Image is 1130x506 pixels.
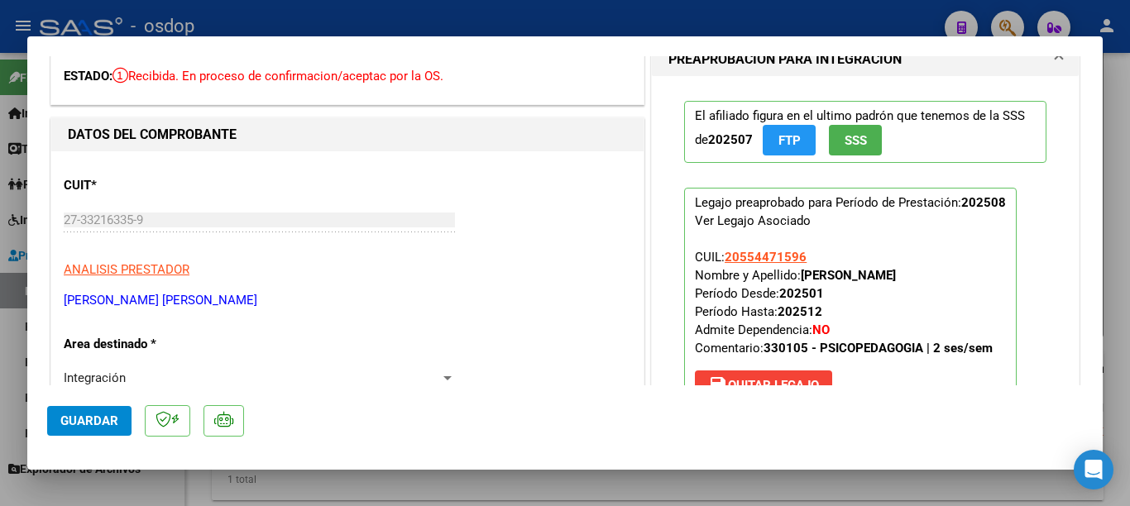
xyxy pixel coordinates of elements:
[68,126,237,142] strong: DATOS DEL COMPROBANTE
[1074,450,1113,489] div: Open Intercom Messenger
[64,262,189,277] span: ANALISIS PRESTADOR
[708,378,819,393] span: Quitar Legajo
[764,341,993,356] strong: 330105 - PSICOPEDAGOGIA | 2 ses/sem
[684,188,1017,408] p: Legajo preaprobado para Período de Prestación:
[708,132,753,147] strong: 202507
[829,125,882,155] button: SSS
[113,69,443,84] span: Recibida. En proceso de confirmacion/aceptac por la OS.
[64,370,126,385] span: Integración
[695,341,993,356] span: Comentario:
[708,375,728,394] mat-icon: save
[64,291,631,310] p: [PERSON_NAME] [PERSON_NAME]
[652,76,1079,446] div: PREAPROBACIÓN PARA INTEGRACION
[60,413,118,428] span: Guardar
[64,335,234,354] p: Area destinado *
[845,133,867,148] span: SSS
[47,406,132,436] button: Guardar
[64,176,234,195] p: CUIT
[652,43,1079,76] mat-expansion-panel-header: PREAPROBACIÓN PARA INTEGRACION
[668,50,902,69] h1: PREAPROBACIÓN PARA INTEGRACION
[778,304,822,319] strong: 202512
[779,286,824,301] strong: 202501
[725,250,807,265] span: 20554471596
[695,370,832,400] button: Quitar Legajo
[812,322,830,337] strong: NO
[763,125,816,155] button: FTP
[684,101,1046,163] p: El afiliado figura en el ultimo padrón que tenemos de la SSS de
[695,212,811,230] div: Ver Legajo Asociado
[778,133,801,148] span: FTP
[961,195,1006,210] strong: 202508
[64,69,113,84] span: ESTADO:
[695,250,993,356] span: CUIL: Nombre y Apellido: Período Desde: Período Hasta: Admite Dependencia:
[801,268,896,283] strong: [PERSON_NAME]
